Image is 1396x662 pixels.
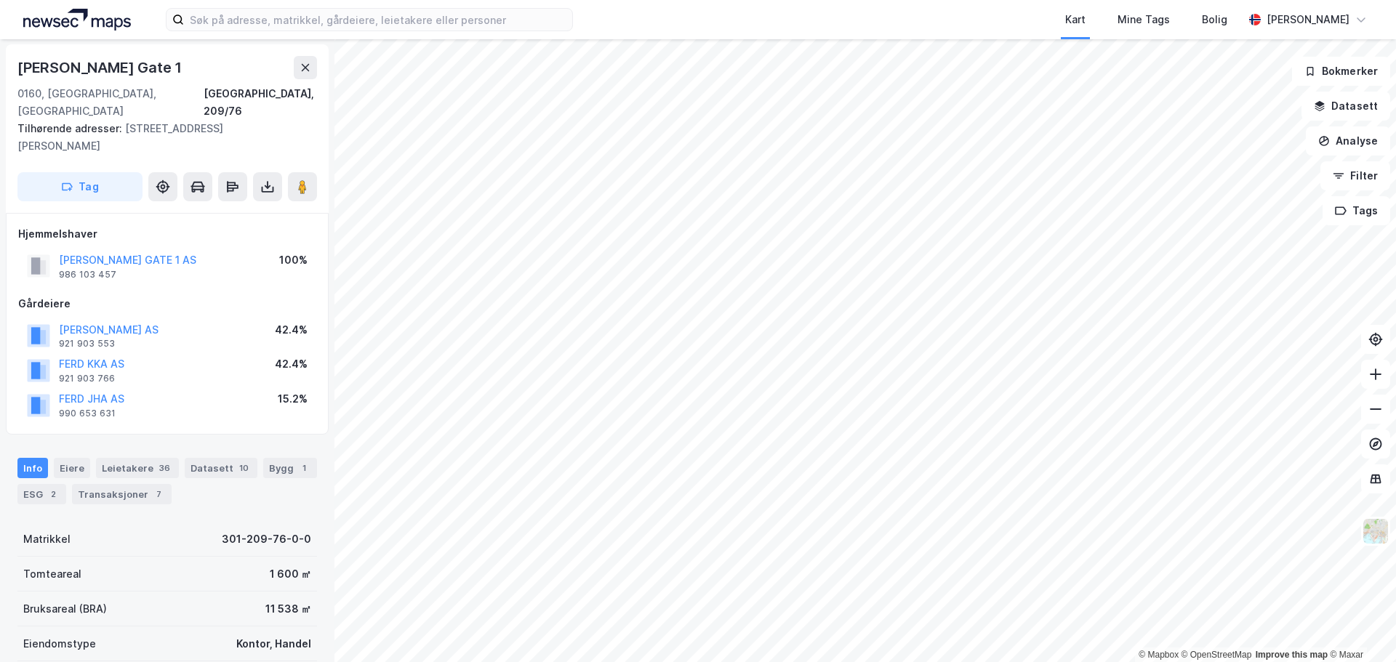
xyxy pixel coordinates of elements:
button: Filter [1320,161,1390,190]
div: Bruksareal (BRA) [23,600,107,618]
div: Tomteareal [23,565,81,583]
div: 921 903 766 [59,373,115,384]
div: 15.2% [278,390,308,408]
img: logo.a4113a55bc3d86da70a041830d287a7e.svg [23,9,131,31]
div: Mine Tags [1118,11,1170,28]
a: Improve this map [1256,650,1328,660]
div: ESG [17,484,66,504]
div: 921 903 553 [59,338,115,350]
div: 0160, [GEOGRAPHIC_DATA], [GEOGRAPHIC_DATA] [17,85,204,120]
div: Bygg [263,458,317,478]
button: Datasett [1301,92,1390,121]
span: Tilhørende adresser: [17,122,125,134]
iframe: Chat Widget [1323,592,1396,662]
div: Kart [1065,11,1086,28]
div: Leietakere [96,458,179,478]
div: Matrikkel [23,530,71,548]
div: 42.4% [275,321,308,339]
div: Kontor, Handel [236,635,311,653]
div: Info [17,458,48,478]
div: Eiendomstype [23,635,96,653]
button: Analyse [1306,126,1390,156]
img: Z [1362,517,1389,545]
div: [PERSON_NAME] [1267,11,1349,28]
div: 301-209-76-0-0 [222,530,311,548]
div: 11 538 ㎡ [265,600,311,618]
div: 42.4% [275,355,308,373]
div: Gårdeiere [18,295,316,312]
a: Mapbox [1139,650,1179,660]
div: [STREET_ADDRESS][PERSON_NAME] [17,120,305,155]
div: 100% [279,251,308,269]
div: 1 [297,461,311,475]
div: 36 [156,461,173,475]
div: Datasett [185,458,257,478]
div: 2 [46,487,60,501]
button: Tags [1323,196,1390,225]
div: 990 653 631 [59,408,116,419]
div: 7 [151,487,166,501]
div: [GEOGRAPHIC_DATA], 209/76 [204,85,317,120]
div: 10 [236,461,252,475]
div: Bolig [1202,11,1227,28]
div: Hjemmelshaver [18,225,316,243]
div: 1 600 ㎡ [270,565,311,583]
div: Transaksjoner [72,484,172,504]
a: OpenStreetMap [1182,650,1252,660]
button: Tag [17,172,143,201]
input: Søk på adresse, matrikkel, gårdeiere, leietakere eller personer [184,9,572,31]
div: [PERSON_NAME] Gate 1 [17,56,185,79]
div: 986 103 457 [59,269,116,280]
button: Bokmerker [1292,57,1390,86]
div: Eiere [54,458,90,478]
